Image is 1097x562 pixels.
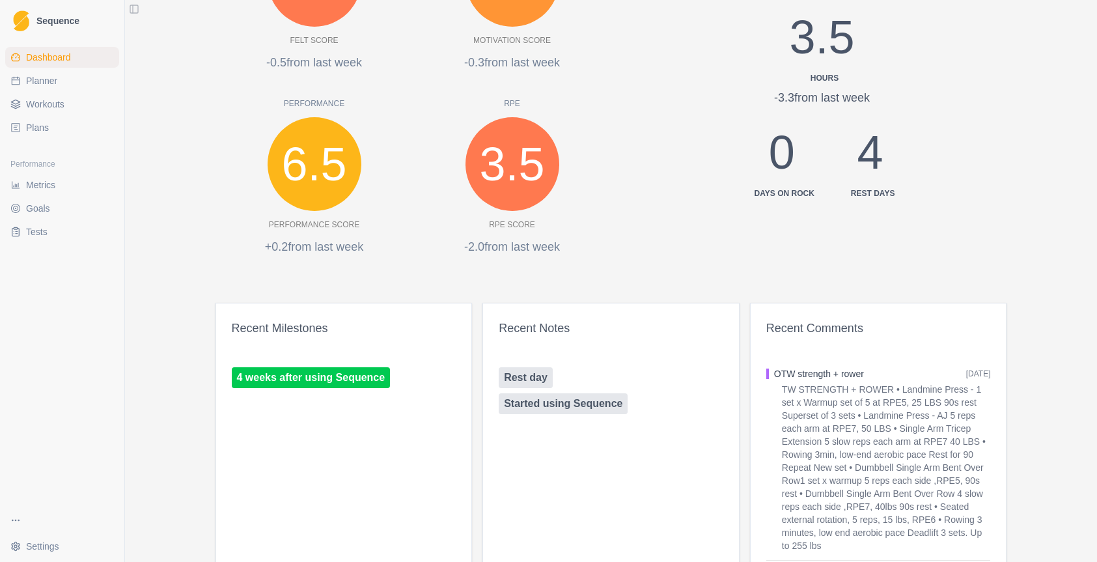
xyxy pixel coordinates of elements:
a: Dashboard [5,47,119,68]
p: Performance [215,98,413,109]
a: LogoSequence [5,5,119,36]
div: 3.5 [734,2,911,84]
a: Workouts [5,94,119,115]
div: Strength / Power [766,369,769,379]
button: OTW strength + rower [774,367,864,380]
div: 4 [846,117,895,199]
div: Performance [5,154,119,175]
p: Felt Score [290,35,338,46]
p: -0.5 from last week [215,54,413,72]
span: Dashboard [26,51,71,64]
div: -3.3 from last week [734,89,911,107]
p: RPE Score [489,219,535,231]
div: Rest days [851,188,895,199]
a: Tests [5,221,119,242]
span: Sequence [36,16,79,25]
div: 0 [749,117,814,199]
span: Plans [26,121,49,134]
p: -0.3 from last week [413,54,611,72]
a: Plans [5,117,119,138]
p: TW STRENGTH + ROWER • Landmine Press - 1 set x Warmup set of 5 at RPE5, 25 LBS 90s rest Superset ... [766,383,991,552]
span: Tests [26,225,48,238]
div: Recent Notes [499,319,723,337]
p: -2.0 from last week [413,238,611,256]
p: Performance Score [269,219,359,231]
span: 6.5 [281,129,346,199]
a: Planner [5,70,119,91]
a: Started using Sequence [499,393,628,414]
a: 4 weeks after using Sequence [232,367,391,388]
div: Days on Rock [755,188,814,199]
div: Recent Comments [766,319,991,337]
a: Goals [5,198,119,219]
button: Settings [5,536,119,557]
a: Metrics [5,175,119,195]
img: Logo [13,10,29,32]
span: Goals [26,202,50,215]
span: Metrics [26,178,55,191]
p: +0.2 from last week [215,238,413,256]
span: [DATE] [966,369,991,379]
span: Workouts [26,98,64,111]
div: Hours [739,72,911,84]
span: 3.5 [479,129,544,199]
p: RPE [413,98,611,109]
span: Planner [26,74,57,87]
p: Motivation Score [473,35,551,46]
div: Recent Milestones [232,319,456,337]
a: Rest day [499,367,553,388]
